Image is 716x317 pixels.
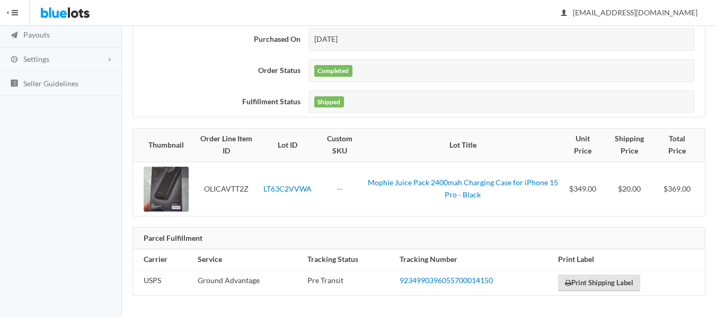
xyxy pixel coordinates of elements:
td: Ground Advantage [193,270,303,295]
ion-icon: cog [9,55,20,65]
th: Total Price [656,129,705,161]
th: Tracking Number [395,249,554,270]
th: Tracking Status [303,249,395,270]
td: $20.00 [603,162,656,216]
label: Completed [314,65,352,77]
td: $349.00 [562,162,603,216]
th: Fulfillment Status [133,86,305,117]
th: Lot ID [259,129,316,161]
th: Order Status [133,55,305,86]
label: Shipped [314,96,344,108]
th: Thumbnail [133,129,193,161]
a: 9234990396055700014150 [400,276,493,285]
ion-icon: list box [9,79,20,89]
th: Carrier [133,249,193,270]
th: Order Line Item ID [193,129,259,161]
span: Seller Guidelines [23,79,78,88]
th: Print Label [554,249,705,270]
a: -- [337,184,342,193]
th: Purchased On [133,24,305,55]
th: Unit Price [562,129,603,161]
td: USPS [133,270,193,295]
td: $369.00 [656,162,705,216]
div: [DATE] [309,28,694,51]
ion-icon: paper plane [9,31,20,41]
th: Service [193,249,303,270]
a: LT63C2VVWA [263,184,312,193]
td: Pre Transit [303,270,395,295]
ion-icon: person [559,8,569,19]
span: [EMAIL_ADDRESS][DOMAIN_NAME] [561,8,697,17]
th: Custom SKU [316,129,363,161]
td: OLICAVTT2Z [193,162,259,216]
th: Shipping Price [603,129,656,161]
a: Mophie Juice Pack 2400mah Charging Case for iPhone 15 Pro - Black [368,178,558,199]
span: Payouts [23,30,50,39]
th: Lot Title [363,129,562,161]
span: Settings [23,55,49,64]
div: Parcel Fulfillment [133,228,705,250]
a: Print Shipping Label [558,275,640,291]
